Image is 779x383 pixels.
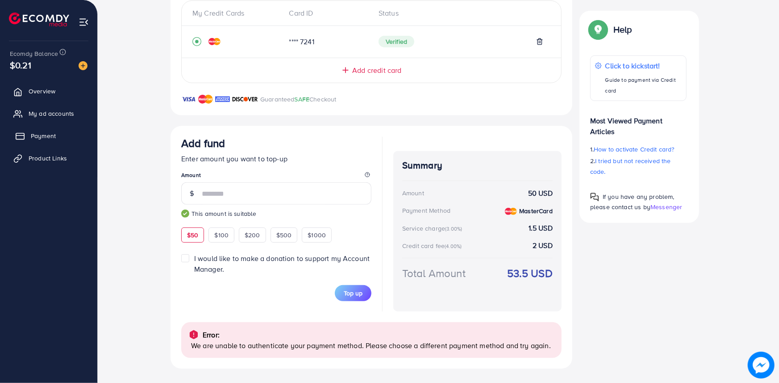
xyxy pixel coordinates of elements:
[181,94,196,105] img: brand
[7,127,91,145] a: Payment
[192,8,282,18] div: My Credit Cards
[590,193,599,202] img: Popup guide
[613,24,632,35] p: Help
[232,94,258,105] img: brand
[191,340,554,351] p: We are unable to authenticate your payment method. Please choose a different payment method and t...
[7,149,91,167] a: Product Links
[519,206,553,215] strong: MasterCard
[402,189,424,198] div: Amount
[79,17,89,27] img: menu
[10,59,31,72] span: $0.21
[181,153,371,164] p: Enter amount you want to top-up
[590,21,606,38] img: Popup guide
[7,105,91,122] a: My ad accounts
[276,231,292,240] span: $500
[192,37,201,46] svg: record circle
[181,137,225,150] h3: Add fund
[215,94,230,105] img: brand
[590,192,675,211] span: If you have any problem, please contact us by
[79,61,87,70] img: image
[214,231,229,240] span: $100
[590,108,687,137] p: Most Viewed Payment Articles
[282,8,372,18] div: Card ID
[507,265,553,281] strong: 53.5 USD
[260,94,337,105] p: Guaranteed Checkout
[590,144,687,155] p: 1.
[533,240,553,251] strong: 2 USD
[203,329,220,340] p: Error:
[371,8,550,18] div: Status
[529,223,553,233] strong: 1.5 USD
[9,13,69,26] img: logo
[402,224,465,233] div: Service charge
[650,202,682,211] span: Messenger
[10,49,58,58] span: Ecomdy Balance
[187,231,198,240] span: $50
[198,94,213,105] img: brand
[402,241,465,250] div: Credit card fee
[590,156,687,177] p: 2.
[335,285,371,301] button: Top up
[445,225,462,232] small: (3.00%)
[188,329,199,340] img: alert
[379,36,414,47] span: Verified
[308,231,326,240] span: $1000
[181,209,371,218] small: This amount is suitable
[29,87,55,96] span: Overview
[402,206,450,215] div: Payment Method
[605,75,682,96] p: Guide to payment via Credit card
[29,109,74,118] span: My ad accounts
[748,352,775,379] img: image
[194,253,370,274] span: I would like to make a donation to support my Account Manager.
[295,95,310,104] span: SAFE
[181,171,371,182] legend: Amount
[402,160,553,171] h4: Summary
[605,60,682,71] p: Click to kickstart!
[528,188,553,198] strong: 50 USD
[594,145,674,154] span: How to activate Credit card?
[352,65,401,76] span: Add credit card
[29,154,67,163] span: Product Links
[402,265,466,281] div: Total Amount
[505,208,517,215] img: credit
[344,289,362,298] span: Top up
[31,131,56,140] span: Payment
[208,38,221,45] img: credit
[445,243,462,250] small: (4.00%)
[245,231,260,240] span: $200
[7,82,91,100] a: Overview
[181,210,189,218] img: guide
[590,156,671,176] span: I tried but not received the code.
